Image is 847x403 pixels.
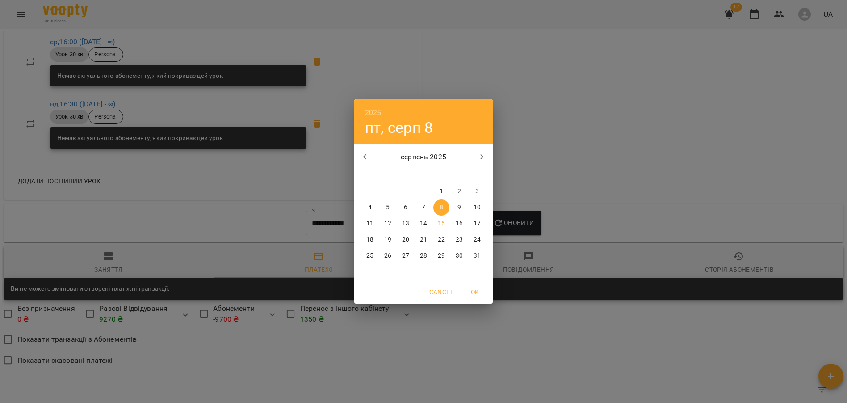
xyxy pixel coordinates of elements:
[380,199,396,216] button: 5
[451,199,467,216] button: 9
[384,251,391,260] p: 26
[451,232,467,248] button: 23
[398,216,414,232] button: 13
[469,248,485,264] button: 31
[429,287,453,297] span: Cancel
[461,284,489,300] button: OK
[362,248,378,264] button: 25
[433,216,449,232] button: 15
[362,232,378,248] button: 18
[451,170,467,179] span: сб
[438,235,445,244] p: 22
[402,219,409,228] p: 13
[451,183,467,199] button: 2
[415,199,432,216] button: 7
[440,203,443,212] p: 8
[433,199,449,216] button: 8
[451,248,467,264] button: 30
[469,216,485,232] button: 17
[365,106,382,119] button: 2025
[420,235,427,244] p: 21
[380,170,396,179] span: вт
[402,251,409,260] p: 27
[433,248,449,264] button: 29
[420,219,427,228] p: 14
[366,219,373,228] p: 11
[404,203,407,212] p: 6
[474,203,481,212] p: 10
[380,216,396,232] button: 12
[384,219,391,228] p: 12
[464,287,486,297] span: OK
[440,187,443,196] p: 1
[415,232,432,248] button: 21
[438,219,445,228] p: 15
[398,248,414,264] button: 27
[362,170,378,179] span: пн
[380,232,396,248] button: 19
[376,152,472,162] p: серпень 2025
[384,235,391,244] p: 19
[420,251,427,260] p: 28
[365,119,433,137] button: пт, серп 8
[474,219,481,228] p: 17
[415,248,432,264] button: 28
[362,199,378,216] button: 4
[475,187,479,196] p: 3
[398,232,414,248] button: 20
[426,284,457,300] button: Cancel
[456,251,463,260] p: 30
[398,199,414,216] button: 6
[469,232,485,248] button: 24
[380,248,396,264] button: 26
[469,199,485,216] button: 10
[457,187,461,196] p: 2
[474,251,481,260] p: 31
[456,235,463,244] p: 23
[469,183,485,199] button: 3
[433,232,449,248] button: 22
[422,203,425,212] p: 7
[469,170,485,179] span: нд
[433,170,449,179] span: пт
[402,235,409,244] p: 20
[362,216,378,232] button: 11
[474,235,481,244] p: 24
[366,251,373,260] p: 25
[457,203,461,212] p: 9
[438,251,445,260] p: 29
[456,219,463,228] p: 16
[433,183,449,199] button: 1
[368,203,372,212] p: 4
[386,203,390,212] p: 5
[451,216,467,232] button: 16
[415,216,432,232] button: 14
[366,235,373,244] p: 18
[398,170,414,179] span: ср
[415,170,432,179] span: чт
